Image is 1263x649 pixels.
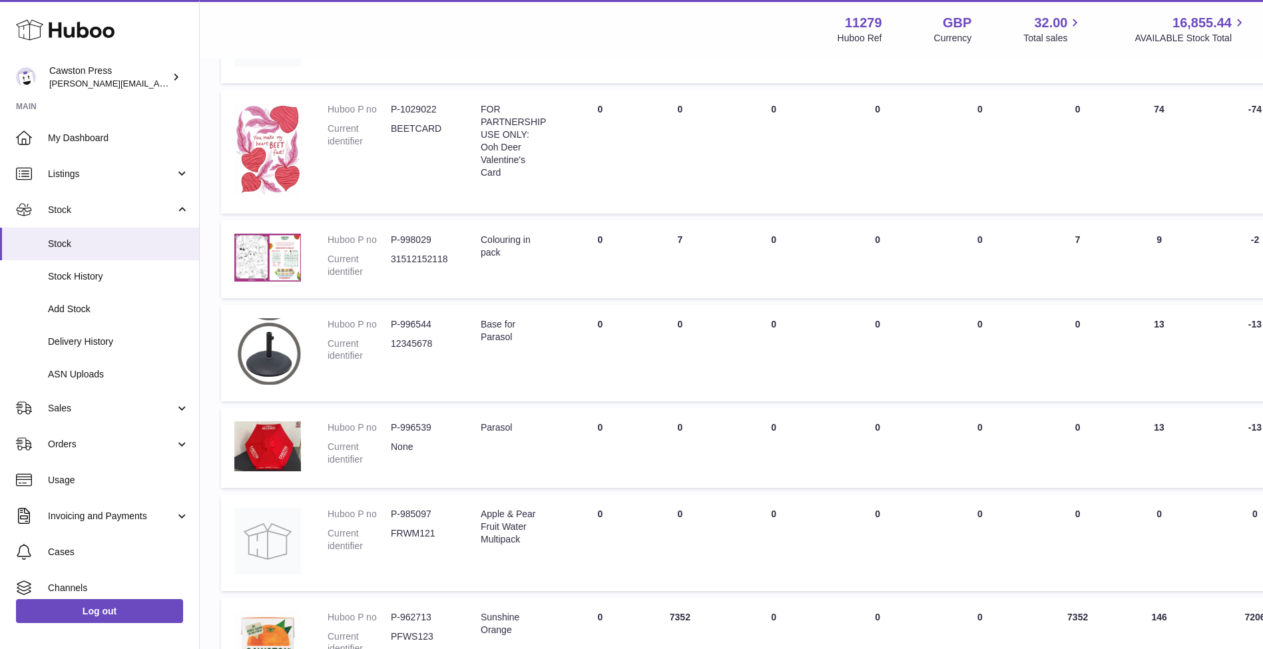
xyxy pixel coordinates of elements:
div: Cawston Press [49,65,169,90]
span: Stock History [48,270,189,283]
span: Channels [48,582,189,594]
td: 0 [640,90,720,214]
td: 0 [640,305,720,401]
td: 0 [640,408,720,488]
td: 0 [1033,495,1123,591]
dd: P-996544 [391,318,454,331]
div: Apple & Pear Fruit Water Multipack [481,508,547,546]
dd: P-996539 [391,421,454,434]
td: 0 [828,90,927,214]
img: product image [234,234,301,282]
span: Invoicing and Payments [48,510,175,523]
td: 0 [1033,408,1123,488]
td: 0 [720,408,828,488]
td: 0 [640,495,720,591]
span: 32.00 [1034,14,1067,32]
dt: Current identifier [328,253,391,278]
dd: 31512152118 [391,253,454,278]
td: 0 [720,495,828,591]
td: 0 [828,220,927,298]
dd: P-962713 [391,611,454,624]
td: 13 [1123,408,1196,488]
span: 0 [977,509,983,519]
td: 0 [560,408,640,488]
img: product image [234,318,301,385]
td: 0 [828,408,927,488]
a: 32.00 Total sales [1023,14,1083,45]
dt: Huboo P no [328,421,391,434]
strong: GBP [943,14,971,32]
span: Cases [48,546,189,558]
div: Currency [934,32,972,45]
span: Add Stock [48,303,189,316]
span: Total sales [1023,32,1083,45]
dt: Current identifier [328,337,391,363]
a: 16,855.44 AVAILABLE Stock Total [1135,14,1247,45]
td: 0 [720,220,828,298]
span: Usage [48,474,189,487]
span: ASN Uploads [48,368,189,381]
div: Colouring in pack [481,234,547,259]
a: Log out [16,599,183,623]
dt: Huboo P no [328,234,391,246]
span: Sales [48,402,175,415]
dt: Current identifier [328,441,391,466]
span: Delivery History [48,335,189,348]
span: Stock [48,204,175,216]
div: Parasol [481,421,547,434]
td: 0 [720,90,828,214]
td: 0 [828,305,927,401]
td: 0 [1033,90,1123,214]
div: Huboo Ref [838,32,882,45]
div: FOR PARTNERSHIP USE ONLY: Ooh Deer Valentine's Card [481,103,547,178]
dd: P-1029022 [391,103,454,116]
td: 9 [1123,220,1196,298]
dt: Current identifier [328,527,391,552]
img: thomas.carson@cawstonpress.com [16,67,36,87]
td: 13 [1123,305,1196,401]
dt: Huboo P no [328,611,391,624]
dd: P-985097 [391,508,454,521]
td: 0 [560,220,640,298]
td: 7 [640,220,720,298]
div: Base for Parasol [481,318,547,343]
dd: FRWM121 [391,527,454,552]
dd: P-998029 [391,234,454,246]
dt: Huboo P no [328,103,391,116]
span: Stock [48,238,189,250]
img: product image [234,103,301,197]
td: 0 [560,305,640,401]
span: 0 [977,612,983,622]
td: 0 [1033,305,1123,401]
span: AVAILABLE Stock Total [1135,32,1247,45]
span: 0 [977,319,983,329]
img: product image [234,508,301,574]
strong: 11279 [845,14,882,32]
span: 0 [977,104,983,114]
span: 0 [977,234,983,245]
td: 0 [828,495,927,591]
span: Listings [48,168,175,180]
span: 0 [977,422,983,433]
dt: Huboo P no [328,508,391,521]
div: Sunshine Orange [481,611,547,636]
dt: Current identifier [328,122,391,148]
span: [PERSON_NAME][EMAIL_ADDRESS][PERSON_NAME][DOMAIN_NAME] [49,78,338,89]
span: My Dashboard [48,132,189,144]
td: 0 [560,90,640,214]
img: product image [234,421,301,471]
td: 7 [1033,220,1123,298]
td: 74 [1123,90,1196,214]
dd: BEETCARD [391,122,454,148]
td: 0 [720,305,828,401]
td: 0 [1123,495,1196,591]
dd: None [391,441,454,466]
span: Orders [48,438,175,451]
span: 16,855.44 [1172,14,1232,32]
dd: 12345678 [391,337,454,363]
dt: Huboo P no [328,318,391,331]
td: 0 [560,495,640,591]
